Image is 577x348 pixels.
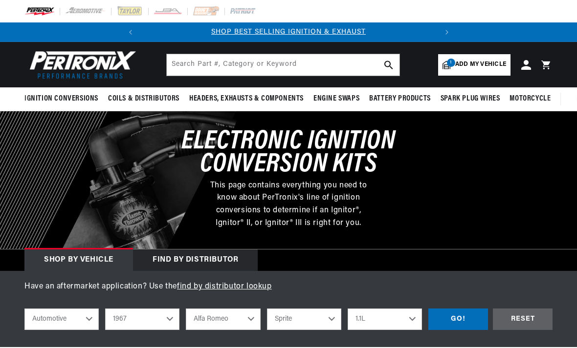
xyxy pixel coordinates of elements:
select: Make [186,308,260,330]
a: find by distributor lookup [177,283,272,290]
p: This page contains everything you need to know about PerTronix's line of ignition conversions to ... [202,180,375,229]
div: RESET [493,308,553,330]
select: Ride Type [24,308,99,330]
summary: Motorcycle [505,87,555,110]
summary: Ignition Conversions [24,87,103,110]
div: Shop by vehicle [24,249,133,271]
summary: Spark Plug Wires [436,87,505,110]
div: 1 of 2 [140,27,437,38]
span: Headers, Exhausts & Components [189,94,304,104]
span: Engine Swaps [313,94,359,104]
select: Year [105,308,179,330]
h3: Electronic Ignition Conversion Kits [142,131,435,177]
input: Search Part #, Category or Keyword [167,54,399,76]
summary: Engine Swaps [309,87,364,110]
button: search button [378,54,399,76]
span: Ignition Conversions [24,94,98,104]
span: Add my vehicle [455,60,506,69]
button: Translation missing: en.sections.announcements.previous_announcement [121,22,140,42]
span: Coils & Distributors [108,94,179,104]
a: SHOP BEST SELLING IGNITION & EXHAUST [211,28,366,36]
span: Battery Products [369,94,431,104]
div: Announcement [140,27,437,38]
div: GO! [428,308,488,330]
span: 1 [447,59,455,67]
span: Spark Plug Wires [441,94,500,104]
select: Engine [348,308,422,330]
span: Motorcycle [510,94,551,104]
p: Have an aftermarket application? Use the [24,281,553,293]
summary: Coils & Distributors [103,87,184,110]
img: Pertronix [24,48,137,82]
select: Model [267,308,341,330]
button: Translation missing: en.sections.announcements.next_announcement [437,22,457,42]
summary: Battery Products [364,87,436,110]
div: Find by Distributor [133,249,258,271]
summary: Headers, Exhausts & Components [184,87,309,110]
a: 1Add my vehicle [438,54,510,76]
